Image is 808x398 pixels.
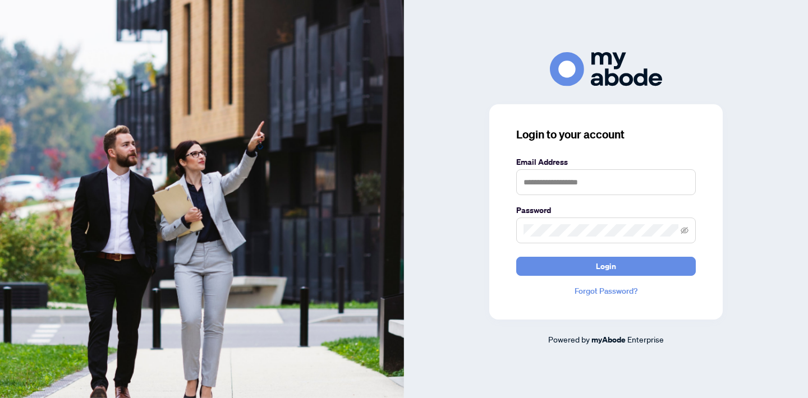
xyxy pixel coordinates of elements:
span: Enterprise [627,334,664,344]
span: eye-invisible [681,226,688,234]
span: Login [596,257,616,275]
h3: Login to your account [516,127,696,142]
label: Email Address [516,156,696,168]
a: Forgot Password? [516,285,696,297]
label: Password [516,204,696,216]
img: ma-logo [550,52,662,86]
span: Powered by [548,334,590,344]
a: myAbode [591,334,626,346]
button: Login [516,257,696,276]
